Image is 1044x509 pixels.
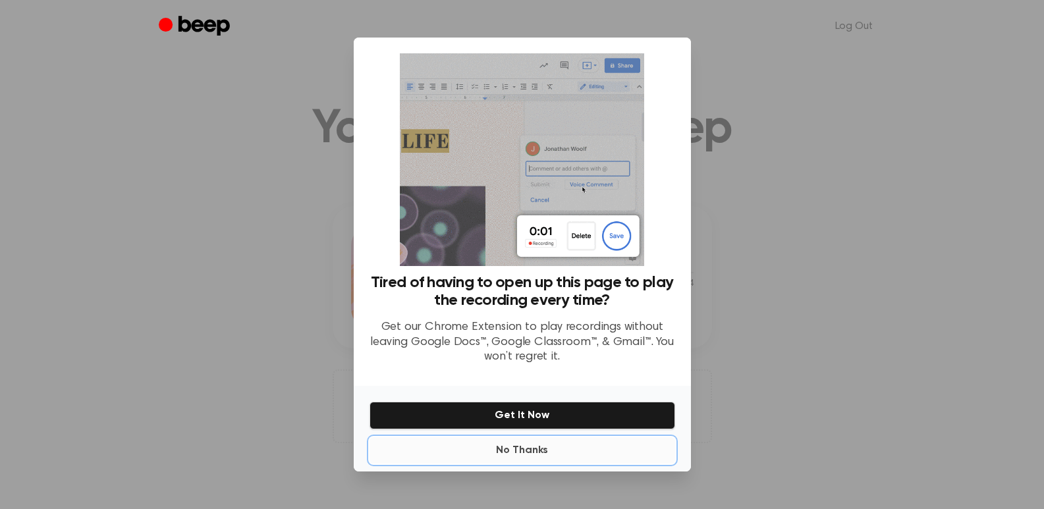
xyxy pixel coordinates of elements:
a: Log Out [822,11,886,42]
img: Beep extension in action [400,53,644,266]
button: No Thanks [370,437,675,464]
p: Get our Chrome Extension to play recordings without leaving Google Docs™, Google Classroom™, & Gm... [370,320,675,365]
h3: Tired of having to open up this page to play the recording every time? [370,274,675,309]
a: Beep [159,14,233,40]
button: Get It Now [370,402,675,429]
